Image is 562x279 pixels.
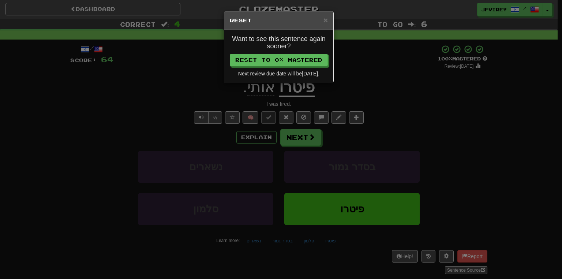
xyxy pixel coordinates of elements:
span: × [323,16,328,24]
button: Close [323,16,328,24]
h5: Reset [230,17,328,24]
div: Next review due date will be [DATE] . [230,70,328,77]
h4: Want to see this sentence again sooner? [230,36,328,50]
button: Reset to 0% Mastered [230,54,328,66]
